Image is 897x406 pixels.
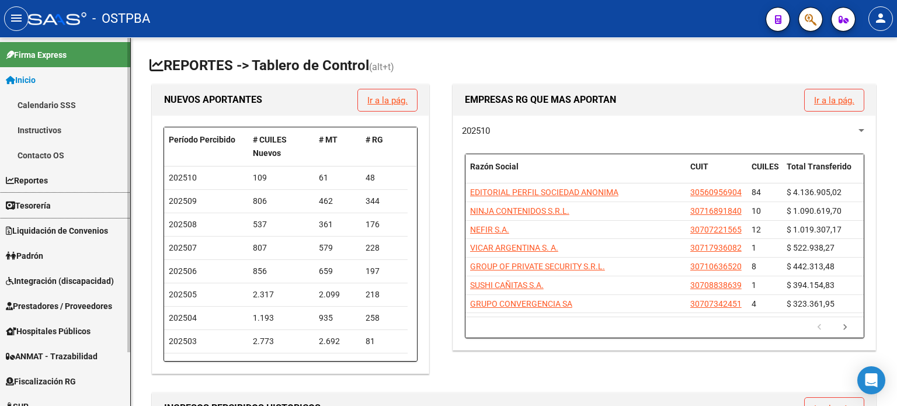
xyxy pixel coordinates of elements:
div: 258 [366,311,403,325]
span: 202506 [169,266,197,276]
h1: REPORTES -> Tablero de Control [149,56,878,77]
a: go to previous page [808,321,830,334]
span: 202505 [169,290,197,299]
div: 109 [253,171,310,185]
a: go to next page [834,321,856,334]
datatable-header-cell: # MT [314,127,361,166]
span: $ 394.154,83 [787,280,835,290]
span: 202503 [169,336,197,346]
div: 105 [366,358,403,372]
span: Inicio [6,74,36,86]
span: 4 [752,299,756,308]
div: 579 [319,241,356,255]
datatable-header-cell: CUILES [747,154,782,193]
span: 202504 [169,313,197,322]
span: ANMAT - Trazabilidad [6,350,98,363]
span: 30707221565 [690,225,742,234]
button: Ir a la pág. [358,89,417,111]
div: 48 [366,171,403,185]
a: Ir a la pág. [814,95,854,106]
span: GRUPO CONVERGENCIA SA [470,299,572,308]
datatable-header-cell: Período Percibido [164,127,248,166]
span: - OSTPBA [92,6,150,32]
datatable-header-cell: # CUILES Nuevos [248,127,315,166]
datatable-header-cell: Razón Social [465,154,686,193]
div: 806 [253,195,310,208]
span: EDITORIAL PERFIL SOCIEDAD ANONIMA [470,188,618,197]
span: 1 [752,243,756,252]
span: Total Transferido [787,162,851,171]
div: 361 [319,218,356,231]
span: 8 [752,262,756,271]
div: 564 [253,358,310,372]
span: 30560956904 [690,188,742,197]
span: NEFIR S.A. [470,225,509,234]
span: Liquidación de Convenios [6,224,108,237]
div: 61 [319,171,356,185]
div: 935 [319,311,356,325]
a: Ir a la pág. [367,95,408,106]
button: Ir a la pág. [805,89,864,111]
span: # RG [366,135,383,144]
div: 2.692 [319,335,356,348]
span: # MT [319,135,338,144]
div: 537 [253,218,310,231]
div: 1.193 [253,311,310,325]
span: 202510 [169,173,197,182]
div: 228 [366,241,403,255]
span: Fiscalización RG [6,375,76,388]
div: 462 [319,195,356,208]
datatable-header-cell: # RG [361,127,408,166]
div: 856 [253,265,310,278]
span: Tesorería [6,199,51,212]
div: 344 [366,195,403,208]
span: NINJA CONTENIDOS S.R.L. [470,206,569,216]
span: 30707342451 [690,299,742,308]
span: $ 1.019.307,17 [787,225,842,234]
datatable-header-cell: CUIT [686,154,747,193]
span: 30710636520 [690,262,742,271]
span: CUILES [752,162,779,171]
span: 202510 [462,126,490,136]
span: Hospitales Públicos [6,325,91,338]
span: $ 323.361,95 [787,299,835,308]
div: 2.773 [253,335,310,348]
div: 807 [253,241,310,255]
span: $ 1.090.619,70 [787,206,842,216]
span: Padrón [6,249,43,262]
div: 2.099 [319,288,356,301]
span: Reportes [6,174,48,187]
div: Open Intercom Messenger [857,366,885,394]
span: NUEVOS APORTANTES [164,94,262,105]
div: 459 [319,358,356,372]
span: $ 442.313,48 [787,262,835,271]
span: Razón Social [470,162,519,171]
span: 202507 [169,243,197,252]
span: 30708838639 [690,280,742,290]
span: $ 4.136.905,02 [787,188,842,197]
span: CUIT [690,162,708,171]
span: 202509 [169,196,197,206]
span: 30717936082 [690,243,742,252]
div: 2.317 [253,288,310,301]
mat-icon: menu [9,11,23,25]
div: 659 [319,265,356,278]
div: 81 [366,335,403,348]
div: 197 [366,265,403,278]
span: $ 522.938,27 [787,243,835,252]
span: (alt+t) [369,61,394,72]
span: VICAR ARGENTINA S. A. [470,243,558,252]
div: 218 [366,288,403,301]
span: # CUILES Nuevos [253,135,287,158]
mat-icon: person [874,11,888,25]
span: 1 [752,280,756,290]
span: 202508 [169,220,197,229]
datatable-header-cell: Total Transferido [782,154,864,193]
span: Firma Express [6,48,67,61]
span: 12 [752,225,761,234]
span: EMPRESAS RG QUE MAS APORTAN [465,94,616,105]
span: SUSHI CAÑITAS S.A. [470,280,544,290]
span: Integración (discapacidad) [6,275,114,287]
span: Período Percibido [169,135,235,144]
span: 30716891840 [690,206,742,216]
